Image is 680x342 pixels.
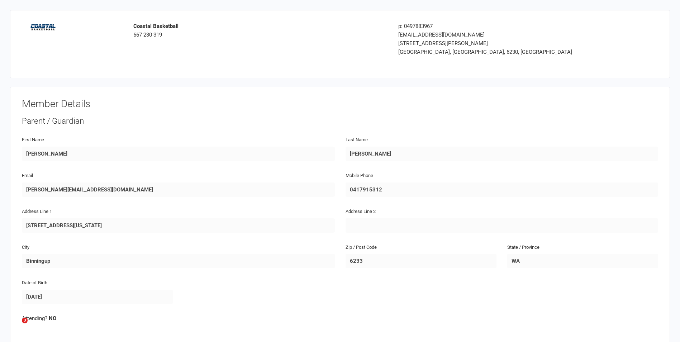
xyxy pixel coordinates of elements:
div: [EMAIL_ADDRESS][DOMAIN_NAME] [398,30,600,39]
div: p: 0497883967 [398,22,600,30]
div: Parent / Guardian [22,115,658,127]
div: [STREET_ADDRESS][PERSON_NAME] [398,39,600,48]
label: Zip / Post Code [346,244,377,251]
label: First Name [22,136,44,144]
label: Email [22,172,33,180]
label: Last Name [346,136,368,144]
label: State / Province [507,244,539,251]
strong: NO [49,315,56,322]
img: 74a5bf6d-d032-4320-b41c-aafd28c8ae70.png [27,22,60,32]
div: [GEOGRAPHIC_DATA], [GEOGRAPHIC_DATA], 6230, [GEOGRAPHIC_DATA] [398,48,600,56]
strong: Coastal Basketball [133,23,179,29]
label: City [22,244,29,251]
label: Date of Birth [22,279,47,287]
span: Attending? [22,315,47,322]
label: Mobile Phone [346,172,373,180]
label: Address Line 1 [22,208,52,215]
div: 667 230 319 [133,22,388,39]
h3: Member Details [22,99,658,110]
iframe: Intercom live chat [7,318,24,335]
span: 3 [22,318,28,323]
label: Address Line 2 [346,208,376,215]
